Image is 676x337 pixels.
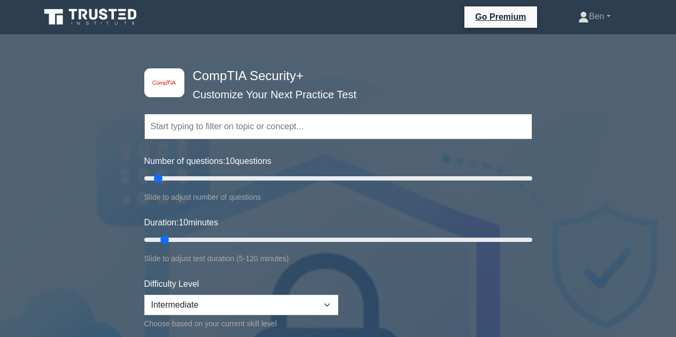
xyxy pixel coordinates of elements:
span: 10 [178,218,188,227]
label: Difficulty Level [144,278,199,291]
label: Number of questions: questions [144,155,271,168]
div: Slide to adjust number of questions [144,191,532,203]
div: Slide to adjust test duration (5-120 minutes) [144,252,532,265]
label: Duration: minutes [144,216,219,229]
h4: CompTIA Security+ [189,68,480,84]
div: Choose based on your current skill level [144,317,338,330]
a: Go Premium [469,10,532,23]
span: 10 [226,156,235,166]
input: Start typing to filter on topic or concept... [144,114,532,139]
a: Ben [553,6,636,27]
